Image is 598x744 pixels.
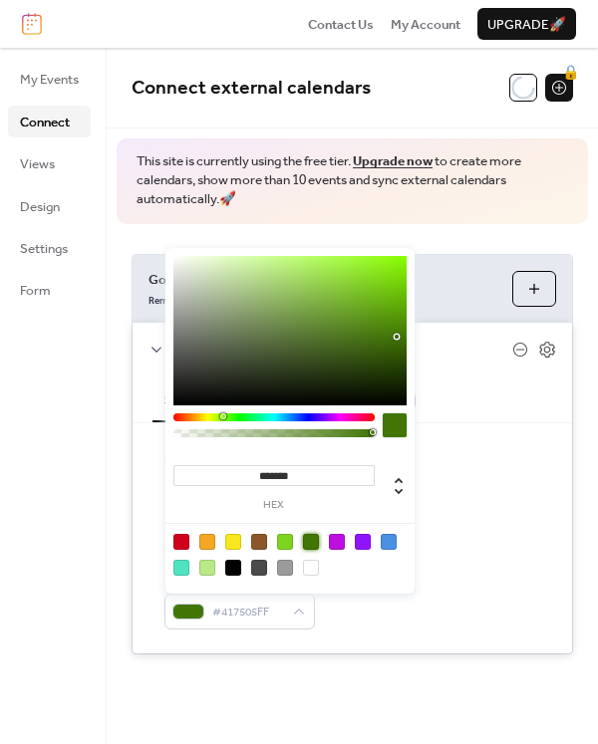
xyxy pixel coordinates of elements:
[212,603,283,622] span: #417505FF
[308,15,374,35] span: Contact Us
[149,295,184,309] span: Remove
[173,560,189,576] div: #50E3C2
[225,534,241,550] div: #F8E71C
[20,113,70,132] span: Connect
[353,148,433,174] a: Upgrade now
[225,560,241,576] div: #000000
[132,70,371,107] span: Connect external calendars
[8,147,91,179] a: Views
[173,500,375,511] label: hex
[477,8,576,40] button: Upgrade🚀
[251,534,267,550] div: #8B572A
[8,274,91,306] a: Form
[137,152,568,209] span: This site is currently using the free tier. to create more calendars, show more than 10 events an...
[8,63,91,95] a: My Events
[487,15,566,35] span: Upgrade 🚀
[381,534,397,550] div: #4A90E2
[303,534,319,550] div: #417505
[199,534,215,550] div: #F5A623
[251,560,267,576] div: #4A4A4A
[20,281,51,301] span: Form
[303,560,319,576] div: #FFFFFF
[8,106,91,137] a: Connect
[20,197,60,217] span: Design
[152,375,224,422] button: Settings
[22,13,42,35] img: logo
[277,534,293,550] div: #7ED321
[149,270,496,290] span: Google Calendar
[20,70,79,90] span: My Events
[277,560,293,576] div: #9B9B9B
[173,534,189,550] div: #D0021B
[8,232,91,264] a: Settings
[391,14,460,34] a: My Account
[391,15,460,35] span: My Account
[329,534,345,550] div: #BD10E0
[8,190,91,222] a: Design
[199,560,215,576] div: #B8E986
[20,154,55,174] span: Views
[20,239,68,259] span: Settings
[308,14,374,34] a: Contact Us
[355,534,371,550] div: #9013FE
